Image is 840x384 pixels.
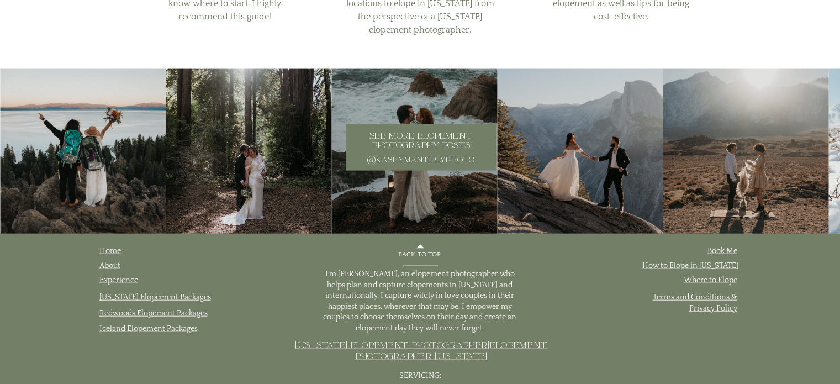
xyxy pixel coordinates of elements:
[392,371,449,381] p: Servicing:
[653,293,737,313] a: Terms and Conditions & Privacy Policy
[295,339,488,351] a: [US_STATE] Elopement Photographer
[99,246,121,255] a: Home
[99,309,208,318] a: Redwoods Elopement Packages
[99,324,198,333] a: Iceland Elopement Packages
[288,340,555,364] p: |
[642,261,738,270] a: How to Elope in [US_STATE]
[355,339,547,362] a: Elopement Photographer [US_STATE]
[684,276,737,285] a: Where to Elope
[362,155,480,165] a: @kaseymantiplyphoto
[99,293,211,302] a: [US_STATE] Elopement Packages
[99,261,120,270] a: About
[99,276,138,285] a: Experience
[707,246,737,255] a: Book Me
[317,269,523,336] p: I'm [PERSON_NAME], an elopement photographer who helps plan and capture elopements in [US_STATE] ...
[349,131,493,151] h3: See more elopement photography posts
[355,251,485,263] a: back to top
